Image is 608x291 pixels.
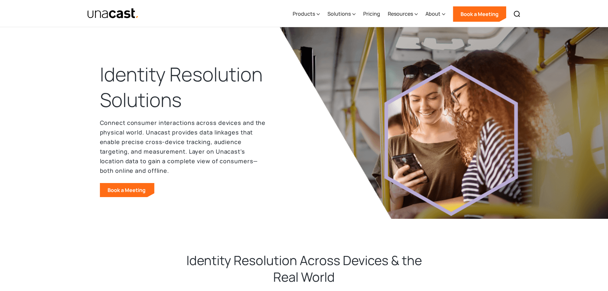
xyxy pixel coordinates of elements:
[363,1,380,27] a: Pricing
[327,1,356,27] div: Solutions
[293,1,320,27] div: Products
[513,10,521,18] img: Search icon
[388,10,413,18] div: Resources
[293,10,315,18] div: Products
[87,8,139,19] a: home
[388,1,418,27] div: Resources
[327,10,351,18] div: Solutions
[453,6,506,22] a: Book a Meeting
[100,118,266,175] p: Connect consumer interactions across devices and the physical world. Unacast provides data linkag...
[100,62,284,113] h1: Identity Resolution Solutions
[425,1,445,27] div: About
[176,252,432,285] h2: Identity Resolution Across Devices & the Real World
[100,183,154,197] a: Book a Meeting
[87,8,139,19] img: Unacast text logo
[425,10,440,18] div: About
